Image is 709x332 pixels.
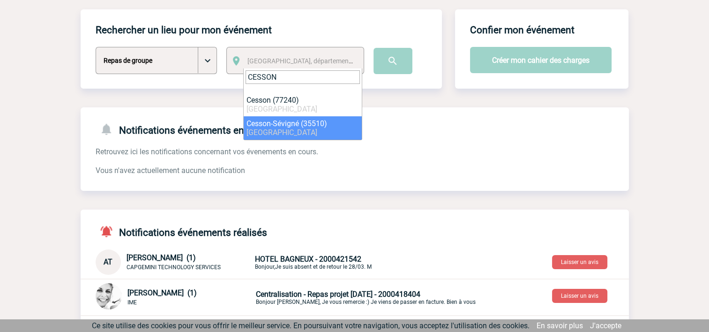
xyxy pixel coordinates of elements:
[470,47,612,73] button: Créer mon cahier des charges
[96,283,122,309] img: 103013-0.jpeg
[470,24,575,36] h4: Confier mon événement
[552,289,607,303] button: Laisser un avis
[244,93,362,116] li: Cesson (77240)
[96,257,475,266] a: AT [PERSON_NAME] (1) CAPGEMINI TECHNOLOGY SERVICES HOTEL BAGNEUX - 2000421542Bonjour,Je suis abse...
[255,255,361,264] span: HOTEL BAGNEUX - 2000421542
[96,122,271,136] h4: Notifications événements en cours
[99,122,119,136] img: notifications-24-px-g.png
[256,290,420,299] span: Centralisation - Repas projet [DATE] - 2000418404
[127,288,197,297] span: [PERSON_NAME] (1)
[256,290,476,305] p: Bonjour [PERSON_NAME], Je vous remercie :) Je viens de passer en facture. Bien à vous
[96,166,245,175] span: Vous n'avez actuellement aucune notification
[590,321,621,330] a: J'accepte
[127,253,196,262] span: [PERSON_NAME] (1)
[96,24,272,36] h4: Rechercher un lieu pour mon événement
[96,283,629,311] div: Conversation privée : Client - Agence
[96,292,476,301] a: [PERSON_NAME] (1) IME Centralisation - Repas projet [DATE] - 2000418404Bonjour [PERSON_NAME], Je ...
[552,255,607,269] button: Laisser un avis
[96,225,267,238] h4: Notifications événements réalisés
[92,321,530,330] span: Ce site utilise des cookies pour vous offrir le meilleur service. En poursuivant votre navigation...
[127,299,137,306] span: IME
[96,147,318,156] span: Retrouvez ici les notifications concernant vos évenements en cours.
[247,57,378,65] span: [GEOGRAPHIC_DATA], département, région...
[246,128,317,137] span: [GEOGRAPHIC_DATA]
[127,264,221,271] span: CAPGEMINI TECHNOLOGY SERVICES
[96,249,629,275] div: Conversation privée : Client - Agence
[246,105,317,113] span: [GEOGRAPHIC_DATA]
[104,257,112,266] span: AT
[255,255,475,270] p: Bonjour,Je suis absent et de retour le 28/03. M
[373,48,412,74] input: Submit
[244,116,362,140] li: Cesson-Sévigné (35510)
[537,321,583,330] a: En savoir plus
[99,225,119,238] img: notifications-active-24-px-r.png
